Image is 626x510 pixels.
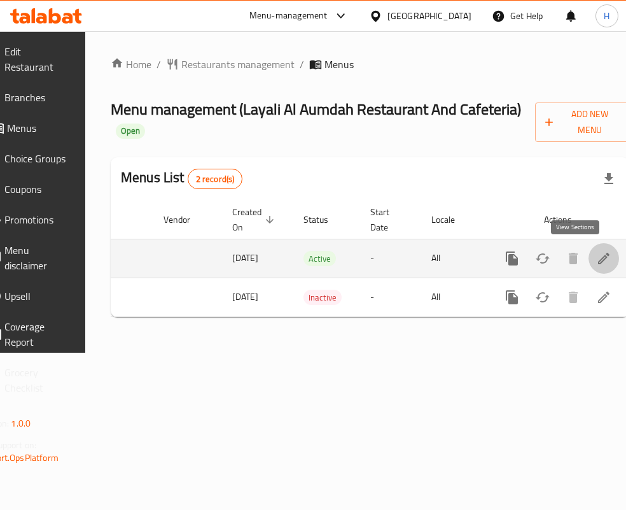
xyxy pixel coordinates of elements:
[188,173,242,185] span: 2 record(s)
[4,319,66,350] span: Coverage Report
[527,282,558,313] button: Change Status
[111,95,521,124] span: Menu management ( Layali Al Aumdah Restaurant And Cafeteria )
[121,168,242,189] h2: Menus List
[604,9,609,23] span: H
[7,120,66,136] span: Menus
[545,106,619,138] span: Add New Menu
[4,365,66,395] span: Grocery Checklist
[421,278,487,316] td: All
[4,212,66,227] span: Promotions
[360,239,421,278] td: -
[163,212,207,227] span: Vendor
[594,164,624,194] div: Export file
[387,9,471,23] div: [GEOGRAPHIC_DATA]
[11,415,31,432] span: 1.0.0
[156,57,161,72] li: /
[249,8,328,24] div: Menu-management
[497,243,527,274] button: more
[116,124,145,139] div: Open
[111,57,151,72] a: Home
[4,243,66,273] span: Menu disclaimer
[497,282,527,313] button: more
[558,243,588,274] button: Delete menu
[232,204,278,235] span: Created On
[431,212,471,227] span: Locale
[232,288,258,305] span: [DATE]
[188,169,243,189] div: Total records count
[303,251,336,266] span: Active
[4,151,66,166] span: Choice Groups
[558,282,588,313] button: Delete menu
[181,57,295,72] span: Restaurants management
[4,44,66,74] span: Edit Restaurant
[360,278,421,316] td: -
[232,250,258,266] span: [DATE]
[324,57,354,72] span: Menus
[4,288,66,304] span: Upsell
[303,290,342,305] span: Inactive
[300,57,304,72] li: /
[4,181,66,197] span: Coupons
[303,212,345,227] span: Status
[116,125,145,136] span: Open
[527,243,558,274] button: Change Status
[4,90,66,105] span: Branches
[421,239,487,278] td: All
[166,57,295,72] a: Restaurants management
[370,204,406,235] span: Start Date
